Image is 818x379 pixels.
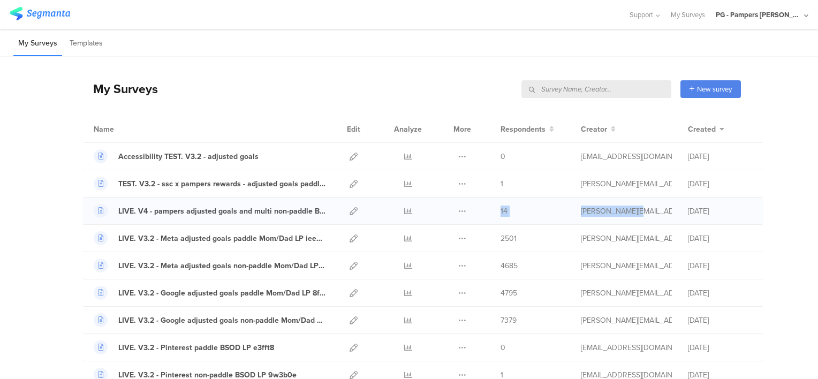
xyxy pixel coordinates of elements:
[521,80,671,98] input: Survey Name, Creator...
[118,206,326,217] div: LIVE. V4 - pampers adjusted goals and multi non-paddle BSOD LP c5s842
[688,287,752,299] div: [DATE]
[94,149,259,163] a: Accessibility TEST. V3.2 - adjusted goals
[65,31,108,56] li: Templates
[581,178,672,189] div: aguiar.s@pg.com
[10,7,70,20] img: segmanta logo
[118,178,326,189] div: TEST. V3.2 - ssc x pampers rewards - adjusted goals paddle BSOD LP ec6ede
[94,231,326,245] a: LIVE. V3.2 - Meta adjusted goals paddle Mom/Dad LP iee78e
[697,84,732,94] span: New survey
[581,124,607,135] span: Creator
[94,204,326,218] a: LIVE. V4 - pampers adjusted goals and multi non-paddle BSOD LP c5s842
[94,177,326,191] a: TEST. V3.2 - ssc x pampers rewards - adjusted goals paddle BSOD LP ec6ede
[118,342,274,353] div: LIVE. V3.2 - Pinterest paddle BSOD LP e3fft8
[716,10,801,20] div: PG - Pampers [PERSON_NAME]
[118,151,259,162] div: Accessibility TEST. V3.2 - adjusted goals
[94,124,158,135] div: Name
[688,315,752,326] div: [DATE]
[13,31,62,56] li: My Surveys
[501,206,508,217] span: 14
[501,342,505,353] span: 0
[688,124,716,135] span: Created
[501,315,517,326] span: 7379
[688,151,752,162] div: [DATE]
[688,124,724,135] button: Created
[94,286,326,300] a: LIVE. V3.2 - Google adjusted goals paddle Mom/Dad LP 8fx90a
[581,342,672,353] div: hougui.yh.1@pg.com
[501,233,517,244] span: 2501
[94,259,326,272] a: LIVE. V3.2 - Meta adjusted goals non-paddle Mom/Dad LP afxe35
[581,315,672,326] div: aguiar.s@pg.com
[82,80,158,98] div: My Surveys
[688,233,752,244] div: [DATE]
[581,260,672,271] div: aguiar.s@pg.com
[501,124,554,135] button: Respondents
[630,10,653,20] span: Support
[118,315,326,326] div: LIVE. V3.2 - Google adjusted goals non-paddle Mom/Dad LP 42vc37
[342,116,365,142] div: Edit
[118,260,326,271] div: LIVE. V3.2 - Meta adjusted goals non-paddle Mom/Dad LP afxe35
[581,151,672,162] div: hougui.yh.1@pg.com
[581,206,672,217] div: aguiar.s@pg.com
[581,287,672,299] div: aguiar.s@pg.com
[451,116,474,142] div: More
[501,178,503,189] span: 1
[118,287,326,299] div: LIVE. V3.2 - Google adjusted goals paddle Mom/Dad LP 8fx90a
[501,151,505,162] span: 0
[688,342,752,353] div: [DATE]
[94,313,326,327] a: LIVE. V3.2 - Google adjusted goals non-paddle Mom/Dad LP 42vc37
[392,116,424,142] div: Analyze
[688,178,752,189] div: [DATE]
[581,124,616,135] button: Creator
[501,124,546,135] span: Respondents
[501,260,518,271] span: 4685
[94,340,274,354] a: LIVE. V3.2 - Pinterest paddle BSOD LP e3fft8
[581,233,672,244] div: aguiar.s@pg.com
[501,287,517,299] span: 4795
[688,260,752,271] div: [DATE]
[118,233,326,244] div: LIVE. V3.2 - Meta adjusted goals paddle Mom/Dad LP iee78e
[688,206,752,217] div: [DATE]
